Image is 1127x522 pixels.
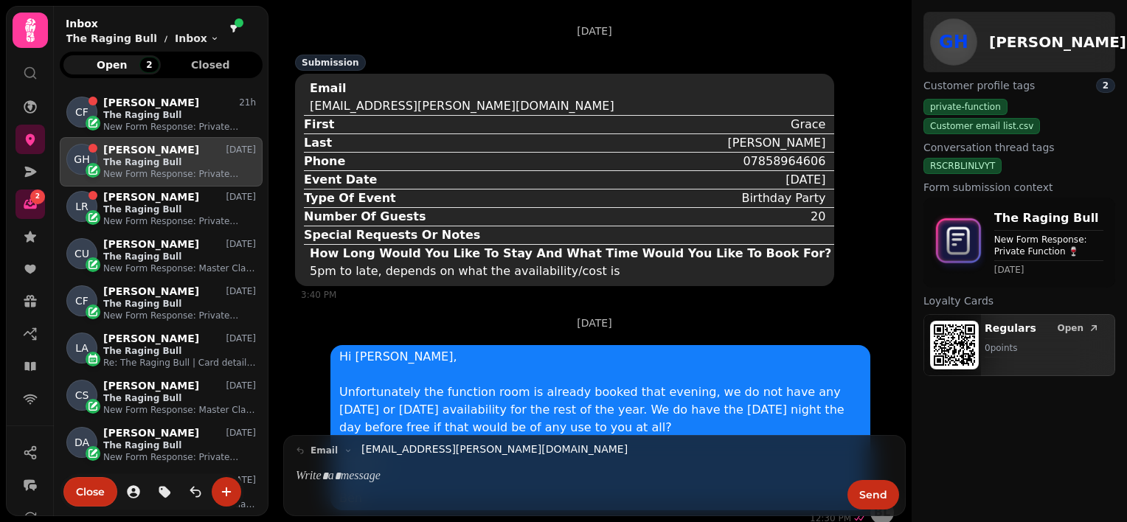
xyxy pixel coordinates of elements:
div: 2 [1096,78,1115,93]
p: The Raging Bull [103,251,256,262]
div: Last [304,134,332,152]
p: New Form Response: Private Function 🍷 [994,234,1103,257]
span: GH [74,152,89,167]
p: [PERSON_NAME] [103,333,199,345]
div: Email [310,80,346,97]
div: 2 [139,57,159,73]
span: LR [75,199,89,214]
time: [DATE] [994,264,1103,276]
p: [PERSON_NAME] [103,144,199,156]
p: Regulars [985,321,1036,335]
div: First [304,116,334,133]
p: New Form Response: Private Function 🍷 [103,451,256,463]
button: email [290,442,358,459]
p: The Raging Bull [103,439,256,451]
p: [DATE] [226,191,256,203]
button: Close [63,477,117,507]
label: Conversation thread tags [923,140,1115,155]
p: The Raging Bull [994,209,1103,227]
span: GH [939,33,968,51]
label: Form submission context [923,180,1115,195]
div: grid [60,90,263,509]
span: CU [74,246,89,261]
p: [PERSON_NAME] [103,427,199,439]
div: 5pm to late, depends on what the availability/cost is [310,262,620,280]
button: Closed [162,55,260,74]
h2: [PERSON_NAME] [989,32,1126,52]
img: form-icon [929,212,988,274]
span: Close [76,487,105,497]
div: Customer email list.csv [923,118,1040,134]
div: How Long Would You Like To Stay And What Time Would You Like To Book For? [310,245,831,262]
h2: Inbox [66,16,219,31]
p: [DATE] [226,380,256,391]
p: Unfortunately the function room is already booked that evening, we do not have any [DATE] or [DAT... [339,383,861,436]
div: 3:40 PM [301,289,859,301]
div: private-function [923,99,1008,115]
p: Re: The Raging Bull | Card details required [103,357,256,369]
div: Grace [791,116,825,133]
span: DA [74,435,89,450]
p: The Raging Bull [66,31,157,46]
span: CF [75,105,89,119]
button: Open [1052,321,1106,335]
p: The Raging Bull [103,156,256,168]
p: [DATE] [226,285,256,297]
div: [PERSON_NAME] [728,134,826,152]
div: 20 [811,208,825,226]
p: [DATE] [226,333,256,344]
button: Send [847,480,899,509]
p: [DATE] [226,238,256,250]
span: Open [75,60,149,70]
span: Loyalty Cards [923,293,994,308]
p: Hi [PERSON_NAME], [339,348,861,366]
div: Birthday Party [741,189,825,207]
p: 0 point s [985,342,1109,354]
p: The Raging Bull [103,203,256,215]
button: filter [225,20,243,38]
div: Phone [304,153,345,170]
a: 2 [15,189,45,219]
p: [DATE] [226,144,256,156]
p: [DATE] [226,427,256,439]
a: [EMAIL_ADDRESS][PERSON_NAME][DOMAIN_NAME] [361,442,628,457]
p: The Raging Bull [103,345,256,357]
div: 07858964606 [743,153,825,170]
p: New Form Response: Private Function 🍷 [103,168,256,180]
button: Open2 [63,55,161,74]
p: [PERSON_NAME] [103,191,199,203]
p: The Raging Bull [103,109,256,121]
nav: breadcrumb [66,31,219,46]
span: Closed [174,60,248,70]
p: [DATE] [577,24,611,38]
p: New Form Response: Master Class Enquiry 🍸 [103,404,256,416]
span: Open [1058,324,1083,333]
button: is-read [181,477,210,507]
span: Send [859,490,887,500]
p: New Form Response: Private Function 🍷 [103,121,256,133]
p: New Form Response: Master Class Enquiry 🍸 [103,262,256,274]
span: CS [75,388,89,403]
p: [PERSON_NAME] [103,238,199,251]
div: [DATE] [786,171,825,189]
p: [PERSON_NAME] [103,97,199,109]
button: tag-thread [150,477,179,507]
span: Customer profile tags [923,78,1035,93]
div: Type Of Event [304,189,396,207]
p: The Raging Bull [103,392,256,404]
span: LA [75,341,89,355]
p: [PERSON_NAME] [103,380,199,392]
p: [PERSON_NAME] [103,285,199,298]
div: Submission [295,55,366,71]
div: Event Date [304,171,377,189]
div: Special Requests Or Notes [304,226,480,244]
div: [EMAIL_ADDRESS][PERSON_NAME][DOMAIN_NAME] [310,97,614,115]
button: create-convo [212,477,241,507]
p: New Form Response: Private Function 🍷 [103,310,256,321]
p: The Raging Bull [103,298,256,310]
div: RSCRBLINLVYT [923,158,1002,174]
div: Number Of Guests [304,208,426,226]
span: CF [75,293,89,308]
button: Inbox [175,31,219,46]
p: New Form Response: Private Function 🍷 [103,215,256,227]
